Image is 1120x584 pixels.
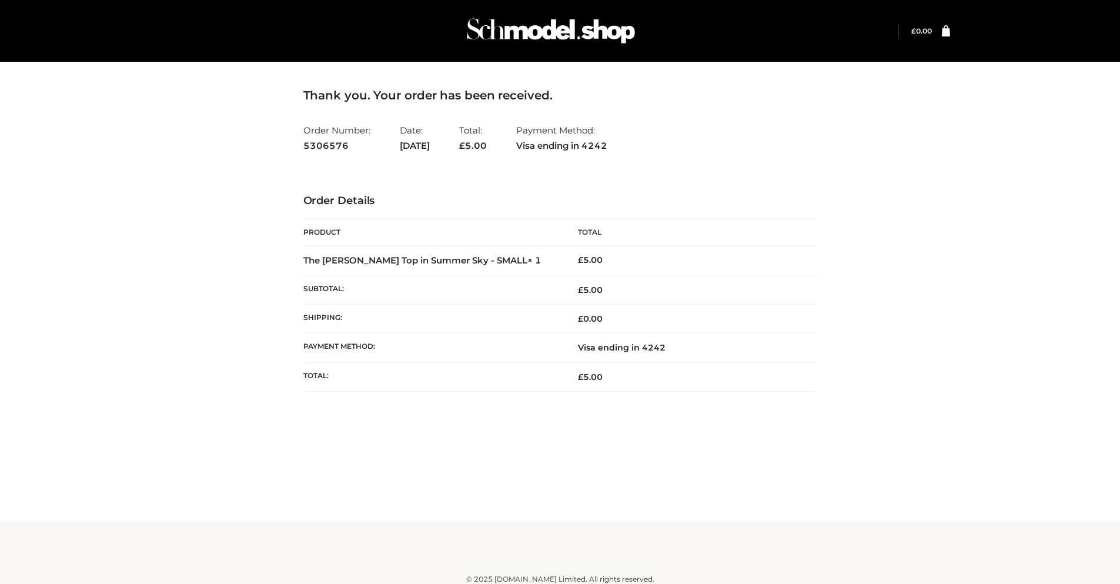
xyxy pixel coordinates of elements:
[578,372,583,382] span: £
[303,362,560,391] th: Total:
[463,8,639,54] img: Schmodel Admin 964
[911,26,932,35] a: £0.00
[911,26,932,35] bdi: 0.00
[911,26,916,35] span: £
[303,219,560,246] th: Product
[303,88,817,102] h3: Thank you. Your order has been received.
[303,305,560,333] th: Shipping:
[303,138,370,153] strong: 5306576
[527,255,541,266] strong: × 1
[303,275,560,304] th: Subtotal:
[578,285,603,295] span: 5.00
[459,140,487,151] span: 5.00
[578,313,603,324] bdi: 0.00
[578,255,583,265] span: £
[516,138,607,153] strong: Visa ending in 4242
[400,120,430,156] li: Date:
[459,140,465,151] span: £
[459,120,487,156] li: Total:
[578,372,603,382] span: 5.00
[303,195,817,208] h3: Order Details
[516,120,607,156] li: Payment Method:
[303,333,560,362] th: Payment method:
[578,255,603,265] bdi: 5.00
[303,255,541,266] strong: The [PERSON_NAME] Top in Summer Sky - SMALL
[578,285,583,295] span: £
[560,333,817,362] td: Visa ending in 4242
[303,120,370,156] li: Order Number:
[578,313,583,324] span: £
[560,219,817,246] th: Total
[400,138,430,153] strong: [DATE]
